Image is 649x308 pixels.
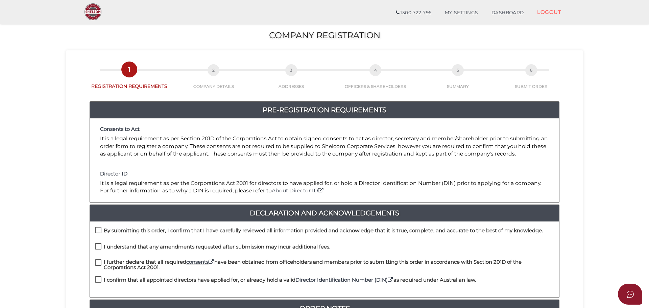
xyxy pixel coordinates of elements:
h4: Director ID [100,171,549,177]
p: It is a legal requirement as per Section 201D of the Corporations Act to obtain signed consents t... [100,135,549,158]
a: 4OFFICERS & SHAREHOLDERS [331,72,420,89]
a: 2COMPANY DETAILS [176,72,252,89]
h4: I confirm that all appointed directors have applied for, or already hold a valid as required unde... [104,277,476,283]
span: 1 [123,64,135,75]
button: Open asap [618,284,642,305]
span: 4 [369,64,381,76]
p: It is a legal requirement as per the Corporations Act 2001 for directors to have applied for, or ... [100,180,549,195]
a: Declaration And Acknowledgements [90,208,559,218]
a: 3ADDRESSES [251,72,331,89]
span: 5 [452,64,464,76]
a: LOGOUT [530,5,568,19]
a: consents [186,259,214,265]
span: 6 [525,64,537,76]
h4: I further declare that all required have been obtained from officeholders and members prior to su... [104,259,554,270]
a: About Director ID [272,187,324,194]
a: 6SUBMIT ORDER [496,72,566,89]
a: 1REGISTRATION REQUIREMENTS [83,71,176,90]
h4: By submitting this order, I confirm that I have carefully reviewed all information provided and a... [104,228,543,234]
a: Director Identification Number (DIN) [295,277,393,283]
a: Pre-Registration Requirements [90,104,559,115]
a: 5SUMMARY [420,72,496,89]
h4: I understand that any amendments requested after submission may incur additional fees. [104,244,330,250]
span: 2 [208,64,219,76]
span: 3 [285,64,297,76]
a: 1300 722 796 [389,6,438,20]
h4: Consents to Act [100,126,549,132]
a: MY SETTINGS [438,6,485,20]
a: DASHBOARD [485,6,531,20]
